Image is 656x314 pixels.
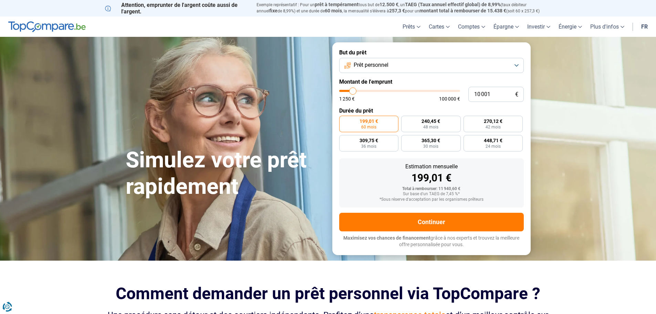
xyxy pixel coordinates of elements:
[345,173,518,183] div: 199,01 €
[354,61,388,69] span: Prêt personnel
[257,2,551,14] p: Exemple représentatif : Pour un tous but de , un (taux débiteur annuel de 8,99%) et une durée de ...
[126,147,324,200] h1: Simulez votre prêt rapidement
[484,138,502,143] span: 448,71 €
[454,17,489,37] a: Comptes
[379,2,398,7] span: 12.500 €
[339,49,524,56] label: But du prêt
[339,107,524,114] label: Durée du prêt
[8,21,86,32] img: TopCompare
[345,192,518,197] div: Sur base d'un TAEG de 7,45 %*
[360,138,378,143] span: 309,75 €
[339,96,355,101] span: 1 250 €
[489,17,523,37] a: Épargne
[105,2,248,15] p: Attention, emprunter de l'argent coûte aussi de l'argent.
[425,17,454,37] a: Cartes
[339,213,524,231] button: Continuer
[315,2,358,7] span: prêt à tempérament
[345,164,518,169] div: Estimation mensuelle
[515,92,518,97] span: €
[105,284,551,303] h2: Comment demander un prêt personnel via TopCompare ?
[339,78,524,85] label: Montant de l'emprunt
[523,17,554,37] a: Investir
[586,17,628,37] a: Plus d'infos
[398,17,425,37] a: Prêts
[486,125,501,129] span: 42 mois
[419,8,506,13] span: montant total à rembourser de 15.438 €
[423,144,438,148] span: 30 mois
[421,138,440,143] span: 365,30 €
[439,96,460,101] span: 100 000 €
[554,17,586,37] a: Énergie
[421,119,440,124] span: 240,45 €
[343,235,430,241] span: Maximisez vos chances de financement
[486,144,501,148] span: 24 mois
[269,8,278,13] span: fixe
[345,187,518,191] div: Total à rembourser: 11 940,60 €
[484,119,502,124] span: 270,12 €
[637,17,652,37] a: fr
[360,119,378,124] span: 199,01 €
[389,8,405,13] span: 257,3 €
[361,144,376,148] span: 36 mois
[423,125,438,129] span: 48 mois
[339,235,524,248] p: grâce à nos experts et trouvez la meilleure offre personnalisée pour vous.
[339,58,524,73] button: Prêt personnel
[325,8,342,13] span: 60 mois
[361,125,376,129] span: 60 mois
[405,2,501,7] span: TAEG (Taux annuel effectif global) de 8,99%
[345,197,518,202] div: *Sous réserve d'acceptation par les organismes prêteurs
